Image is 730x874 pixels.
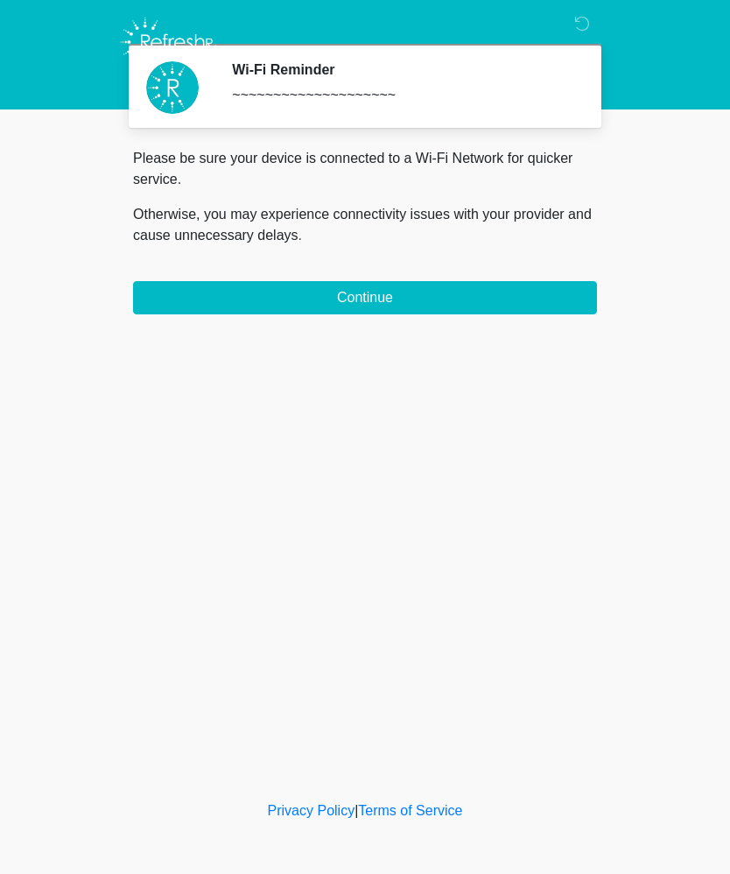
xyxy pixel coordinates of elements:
a: Privacy Policy [268,803,355,818]
a: | [354,803,358,818]
div: ~~~~~~~~~~~~~~~~~~~~ [232,85,571,106]
p: Otherwise, you may experience connectivity issues with your provider and cause unnecessary delays [133,204,597,246]
button: Continue [133,281,597,314]
a: Terms of Service [358,803,462,818]
img: Agent Avatar [146,61,199,114]
img: Refresh RX Logo [116,13,221,71]
p: Please be sure your device is connected to a Wi-Fi Network for quicker service. [133,148,597,190]
span: . [298,228,302,243]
